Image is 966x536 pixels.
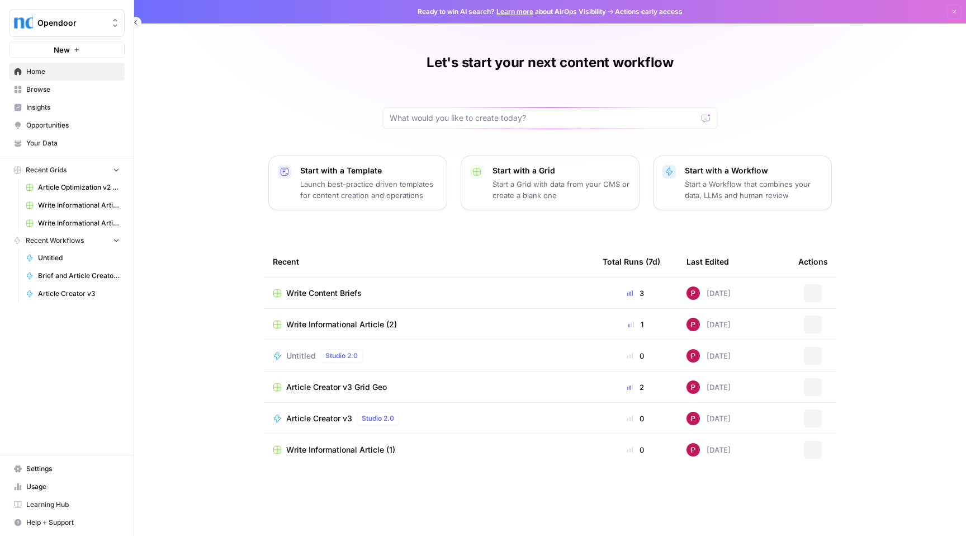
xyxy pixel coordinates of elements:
[26,102,120,112] span: Insights
[603,413,669,424] div: 0
[603,350,669,361] div: 0
[686,380,700,394] img: ybwzozjhtlm9byqzfnhtgjvo2ooy
[21,249,125,267] a: Untitled
[21,214,125,232] a: Write Informational Article (2)
[21,196,125,214] a: Write Informational Article (1)
[286,382,387,393] span: Article Creator v3 Grid Geo
[418,7,606,17] span: Ready to win AI search? about AirOps Visibility
[286,350,316,361] span: Untitled
[603,246,660,277] div: Total Runs (7d)
[26,165,67,175] span: Recent Grids
[300,165,438,176] p: Start with a Template
[9,116,125,134] a: Opportunities
[26,67,120,77] span: Home
[685,178,822,201] p: Start a Workflow that combines your data, LLMs and human review
[38,271,120,281] span: Brief and Article Creator v1
[26,500,120,510] span: Learning Hub
[26,236,84,246] span: Recent Workflows
[9,134,125,152] a: Your Data
[9,478,125,496] a: Usage
[38,218,120,228] span: Write Informational Article (2)
[9,496,125,514] a: Learning Hub
[26,138,120,148] span: Your Data
[273,288,585,299] a: Write Content Briefs
[653,156,832,210] button: Start with a WorkflowStart a Workflow that combines your data, LLMs and human review
[496,7,533,16] a: Learn more
[54,44,70,55] span: New
[9,81,125,98] a: Browse
[686,412,731,425] div: [DATE]
[26,120,120,130] span: Opportunities
[38,182,120,192] span: Article Optimization v2 Grid
[286,319,397,330] span: Write Informational Article (2)
[686,412,700,425] img: ybwzozjhtlm9byqzfnhtgjvo2ooy
[686,318,731,331] div: [DATE]
[686,246,729,277] div: Last Edited
[286,288,362,299] span: Write Content Briefs
[686,380,731,394] div: [DATE]
[26,482,120,492] span: Usage
[273,319,585,330] a: Write Informational Article (2)
[390,112,697,124] input: What would you like to create today?
[686,443,731,457] div: [DATE]
[273,349,585,363] a: UntitledStudio 2.0
[603,288,669,299] div: 3
[615,7,683,17] span: Actions early access
[686,286,731,300] div: [DATE]
[9,98,125,116] a: Insights
[26,518,120,528] span: Help + Support
[603,319,669,330] div: 1
[9,232,125,249] button: Recent Workflows
[273,444,585,455] a: Write Informational Article (1)
[798,246,828,277] div: Actions
[273,246,585,277] div: Recent
[493,178,630,201] p: Start a Grid with data from your CMS or create a blank one
[38,200,120,210] span: Write Informational Article (1)
[26,464,120,474] span: Settings
[427,54,674,72] h1: Let's start your next content workflow
[273,412,585,425] a: Article Creator v3Studio 2.0
[268,156,447,210] button: Start with a TemplateLaunch best-practice driven templates for content creation and operations
[9,9,125,37] button: Workspace: Opendoor
[461,156,640,210] button: Start with a GridStart a Grid with data from your CMS or create a blank one
[9,514,125,532] button: Help + Support
[325,351,358,361] span: Studio 2.0
[26,84,120,95] span: Browse
[21,178,125,196] a: Article Optimization v2 Grid
[37,17,105,29] span: Opendoor
[493,165,630,176] p: Start with a Grid
[686,318,700,331] img: ybwzozjhtlm9byqzfnhtgjvo2ooy
[362,413,394,424] span: Studio 2.0
[603,382,669,393] div: 2
[9,162,125,178] button: Recent Grids
[686,286,700,300] img: ybwzozjhtlm9byqzfnhtgjvo2ooy
[686,349,700,363] img: ybwzozjhtlm9byqzfnhtgjvo2ooy
[9,63,125,81] a: Home
[603,444,669,455] div: 0
[273,382,585,393] a: Article Creator v3 Grid Geo
[286,444,395,455] span: Write Informational Article (1)
[685,165,822,176] p: Start with a Workflow
[21,267,125,285] a: Brief and Article Creator v1
[13,13,33,33] img: Opendoor Logo
[686,443,700,457] img: ybwzozjhtlm9byqzfnhtgjvo2ooy
[21,285,125,303] a: Article Creator v3
[686,349,731,363] div: [DATE]
[38,289,120,299] span: Article Creator v3
[300,178,438,201] p: Launch best-practice driven templates for content creation and operations
[9,41,125,58] button: New
[9,460,125,478] a: Settings
[286,413,352,424] span: Article Creator v3
[38,253,120,263] span: Untitled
